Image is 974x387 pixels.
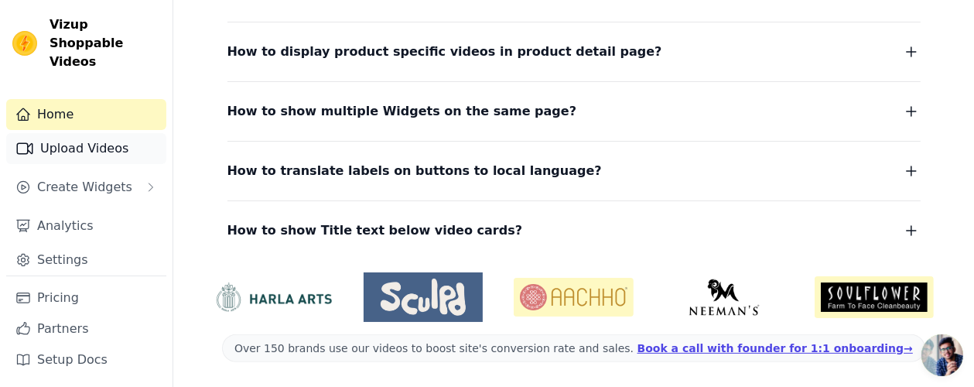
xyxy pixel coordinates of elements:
button: How to show multiple Widgets on the same page? [227,101,921,122]
span: How to show Title text below video cards? [227,220,523,241]
a: Setup Docs [6,344,166,375]
a: Upload Videos [6,133,166,164]
img: Vizup [12,31,37,56]
a: Pricing [6,283,166,313]
img: Soulflower [815,276,934,318]
a: Analytics [6,211,166,241]
a: Settings [6,245,166,276]
span: Vizup Shoppable Videos [50,15,160,71]
a: Partners [6,313,166,344]
button: Create Widgets [6,172,166,203]
a: Book a call with founder for 1:1 onboarding [637,342,913,354]
a: Open chat [921,334,963,376]
img: HarlaArts [214,282,333,313]
button: How to show Title text below video cards? [227,220,921,241]
a: Home [6,99,166,130]
button: How to display product specific videos in product detail page? [227,41,921,63]
span: How to show multiple Widgets on the same page? [227,101,577,122]
span: Create Widgets [37,178,132,197]
img: Aachho [514,278,633,317]
img: Sculpd US [364,279,483,316]
span: How to translate labels on buttons to local language? [227,160,602,182]
img: Neeman's [665,279,784,316]
button: How to translate labels on buttons to local language? [227,160,921,182]
span: How to display product specific videos in product detail page? [227,41,662,63]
